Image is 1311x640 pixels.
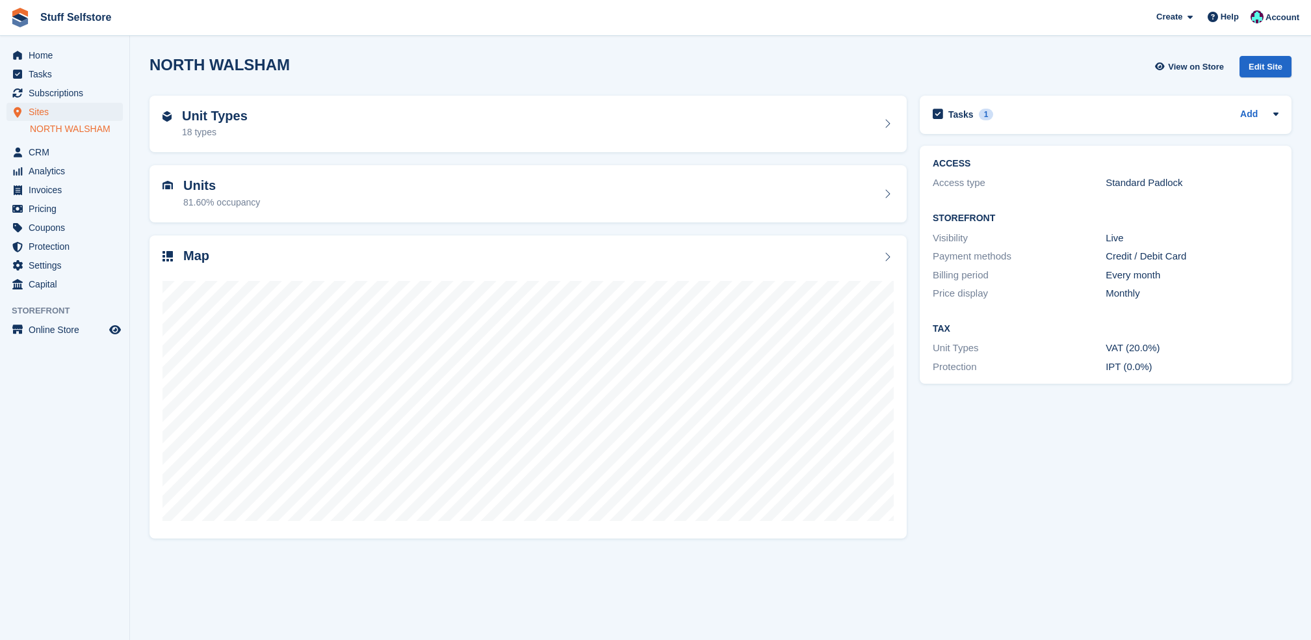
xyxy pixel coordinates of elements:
[1106,249,1279,264] div: Credit / Debit Card
[933,159,1279,169] h2: ACCESS
[182,126,248,139] div: 18 types
[149,96,907,153] a: Unit Types 18 types
[183,178,260,193] h2: Units
[1251,10,1264,23] img: Simon Gardner
[149,235,907,539] a: Map
[29,65,107,83] span: Tasks
[1156,10,1182,23] span: Create
[933,249,1106,264] div: Payment methods
[6,103,123,121] a: menu
[6,162,123,180] a: menu
[933,268,1106,283] div: Billing period
[933,231,1106,246] div: Visibility
[30,123,123,135] a: NORTH WALSHAM
[149,165,907,222] a: Units 81.60% occupancy
[6,256,123,274] a: menu
[182,109,248,124] h2: Unit Types
[1106,231,1279,246] div: Live
[29,275,107,293] span: Capital
[107,322,123,338] a: Preview store
[29,162,107,180] span: Analytics
[29,200,107,218] span: Pricing
[183,248,209,263] h2: Map
[1106,176,1279,191] div: Standard Padlock
[1153,56,1229,77] a: View on Store
[6,65,123,83] a: menu
[29,256,107,274] span: Settings
[29,321,107,339] span: Online Store
[12,304,129,317] span: Storefront
[29,143,107,161] span: CRM
[29,84,107,102] span: Subscriptions
[6,46,123,64] a: menu
[1106,286,1279,301] div: Monthly
[6,143,123,161] a: menu
[979,109,994,120] div: 1
[933,324,1279,334] h2: Tax
[29,181,107,199] span: Invoices
[1240,56,1292,77] div: Edit Site
[149,56,290,73] h2: NORTH WALSHAM
[933,286,1106,301] div: Price display
[10,8,30,27] img: stora-icon-8386f47178a22dfd0bd8f6a31ec36ba5ce8667c1dd55bd0f319d3a0aa187defe.svg
[6,237,123,256] a: menu
[1221,10,1239,23] span: Help
[6,219,123,237] a: menu
[6,321,123,339] a: menu
[29,237,107,256] span: Protection
[162,251,173,261] img: map-icn-33ee37083ee616e46c38cad1a60f524a97daa1e2b2c8c0bc3eb3415660979fc1.svg
[1106,268,1279,283] div: Every month
[933,341,1106,356] div: Unit Types
[6,275,123,293] a: menu
[29,103,107,121] span: Sites
[6,84,123,102] a: menu
[1240,56,1292,83] a: Edit Site
[948,109,974,120] h2: Tasks
[29,219,107,237] span: Coupons
[933,213,1279,224] h2: Storefront
[183,196,260,209] div: 81.60% occupancy
[1106,360,1279,375] div: IPT (0.0%)
[1240,107,1258,122] a: Add
[35,7,116,28] a: Stuff Selfstore
[1106,341,1279,356] div: VAT (20.0%)
[29,46,107,64] span: Home
[933,176,1106,191] div: Access type
[162,111,172,122] img: unit-type-icn-2b2737a686de81e16bb02015468b77c625bbabd49415b5ef34ead5e3b44a266d.svg
[933,360,1106,375] div: Protection
[1266,11,1299,24] span: Account
[1168,60,1224,73] span: View on Store
[6,200,123,218] a: menu
[6,181,123,199] a: menu
[162,181,173,190] img: unit-icn-7be61d7bf1b0ce9d3e12c5938cc71ed9869f7b940bace4675aadf7bd6d80202e.svg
